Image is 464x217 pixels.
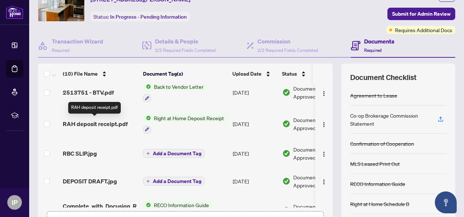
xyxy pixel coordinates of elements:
button: Add a Document Tag [143,149,205,158]
td: [DATE] [230,108,279,140]
span: Upload Date [232,70,262,78]
span: 2/2 Required Fields Completed [258,47,318,53]
span: Document Approved [293,145,339,161]
span: Document Approved [293,173,339,189]
span: Document Checklist [350,72,417,83]
td: [DATE] [230,167,279,195]
span: Add a Document Tag [153,179,201,184]
span: Requires Additional Docs [395,26,452,34]
img: Document Status [282,88,290,96]
img: Status Icon [143,114,151,122]
img: Document Status [282,177,290,185]
button: Status IconRight at Home Deposit Receipt [143,114,227,134]
th: Upload Date [229,64,279,84]
span: 2513751 - BTV.pdf [63,88,114,97]
span: Back to Vendor Letter [151,83,206,91]
img: Logo [321,91,327,96]
button: Status IconBack to Vendor Letter [143,83,206,102]
div: Right at Home Schedule B [350,200,409,208]
span: RAH deposit receipt.pdf [63,119,128,128]
span: DEPOSIT DRAFT.jpg [63,177,117,186]
span: Document Approved [293,116,339,132]
button: Add a Document Tag [143,176,205,186]
img: Logo [321,151,327,157]
span: Required [364,47,382,53]
img: Document Status [282,120,290,128]
button: Logo [318,118,330,130]
img: Document Status [282,149,290,157]
th: (10) File Name [60,64,140,84]
span: RBC SLIP.jpg [63,149,97,158]
th: Status [279,64,341,84]
th: Document Tag(s) [140,64,229,84]
span: plus [146,179,150,183]
span: Required [52,47,69,53]
div: MLS Leased Print Out [350,160,400,168]
div: RECO Information Guide [350,180,405,188]
span: Right at Home Deposit Receipt [151,114,227,122]
button: Add a Document Tag [143,177,205,186]
h4: Details & People [155,37,216,46]
img: Status Icon [143,201,151,209]
button: Logo [318,205,330,216]
span: In Progress - Pending Information [110,14,187,20]
span: Add a Document Tag [153,151,201,156]
td: [DATE] [230,77,279,108]
span: RECO Information Guide [151,201,212,209]
img: Logo [321,122,327,127]
span: 2/2 Required Fields Completed [155,47,216,53]
div: RAH deposit receipt.pdf [68,102,121,114]
h4: Commission [258,37,318,46]
div: Status: [90,12,190,22]
button: Open asap [435,191,457,213]
span: (10) File Name [63,70,98,78]
div: Co-op Brokerage Commission Statement [350,111,429,127]
span: Document Approved [293,84,339,100]
img: Document Status [282,206,290,214]
div: Confirmation of Cooperation [350,140,414,148]
span: IP [12,197,18,208]
button: Submit for Admin Review [387,8,455,20]
button: Logo [318,148,330,159]
img: Status Icon [143,83,151,91]
td: [DATE] [230,140,279,167]
button: Logo [318,87,330,98]
span: Status [282,70,297,78]
img: Logo [321,179,327,185]
span: Submit for Admin Review [392,8,451,20]
h4: Documents [364,37,394,46]
span: plus [146,152,150,155]
button: Logo [318,175,330,187]
div: Agreement to Lease [350,91,397,99]
img: logo [6,5,23,19]
h4: Transaction Wizard [52,37,103,46]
